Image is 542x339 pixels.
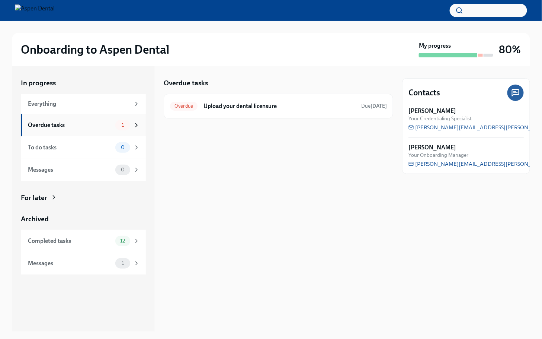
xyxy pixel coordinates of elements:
[21,252,146,275] a: Messages1
[499,43,521,56] h3: 80%
[21,193,146,203] a: For later
[419,42,451,50] strong: My progress
[117,260,128,266] span: 1
[170,100,387,112] a: OverdueUpload your dental licensureDue[DATE]
[28,166,112,174] div: Messages
[117,122,128,128] span: 1
[21,78,146,88] a: In progress
[116,238,129,244] span: 12
[164,78,208,88] h5: Overdue tasks
[170,103,198,109] span: Overdue
[28,259,112,267] div: Messages
[408,87,440,98] h4: Contacts
[28,100,130,108] div: Everything
[15,4,55,16] img: Aspen Dental
[28,237,112,245] div: Completed tasks
[21,42,169,57] h2: Onboarding to Aspen Dental
[371,103,387,109] strong: [DATE]
[21,214,146,224] a: Archived
[361,102,387,110] span: August 5th, 2025 07:00
[203,102,355,110] h6: Upload your dental licensure
[21,159,146,181] a: Messages0
[116,167,129,172] span: 0
[408,115,472,122] span: Your Credentialing Specialist
[28,121,112,129] div: Overdue tasks
[21,94,146,114] a: Everything
[408,143,456,152] strong: [PERSON_NAME]
[21,114,146,136] a: Overdue tasks1
[408,152,468,159] span: Your Onboarding Manager
[408,107,456,115] strong: [PERSON_NAME]
[21,193,47,203] div: For later
[21,136,146,159] a: To do tasks0
[361,103,387,109] span: Due
[28,143,112,152] div: To do tasks
[116,145,129,150] span: 0
[21,230,146,252] a: Completed tasks12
